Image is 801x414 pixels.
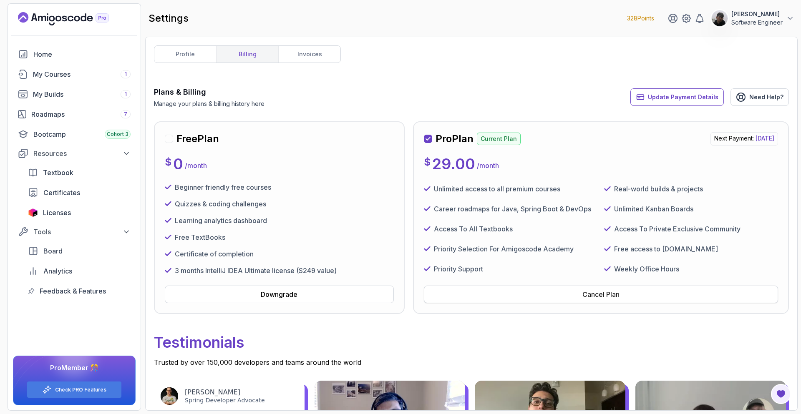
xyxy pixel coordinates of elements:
p: Certificate of completion [175,249,254,259]
p: / month [477,161,499,171]
h2: Pro Plan [436,132,474,146]
p: Current Plan [477,133,521,145]
a: analytics [23,263,136,279]
span: Licenses [43,208,71,218]
button: user profile image[PERSON_NAME]Software Engineer [711,10,794,27]
a: board [23,243,136,259]
a: billing [216,46,278,63]
h2: Free Plan [176,132,219,146]
p: $ [165,156,171,169]
p: 3 months IntelliJ IDEA Ultimate license ($249 value) [175,266,337,276]
a: certificates [23,184,136,201]
p: Access To Private Exclusive Community [614,224,741,234]
p: [PERSON_NAME] [731,10,783,18]
a: invoices [278,46,340,63]
span: Cohort 3 [107,131,128,138]
p: Priority Support [434,264,483,274]
p: Free access to [DOMAIN_NAME] [614,244,718,254]
p: Free TextBooks [175,232,225,242]
a: courses [13,66,136,83]
h3: Plans & Billing [154,86,264,98]
p: Next Payment: [710,132,778,146]
span: Board [43,246,63,256]
button: Tools [13,224,136,239]
span: 1 [125,71,127,78]
button: Open Feedback Button [771,384,791,404]
div: Roadmaps [31,109,131,119]
p: Unlimited access to all premium courses [434,184,560,194]
p: Weekly Office Hours [614,264,679,274]
p: Access To All Textbooks [434,224,513,234]
span: Textbook [43,168,73,178]
a: profile [154,46,216,63]
div: My Builds [33,89,131,99]
button: Check PRO Features [27,381,122,398]
p: Unlimited Kanban Boards [614,204,693,214]
img: user profile image [712,10,728,26]
p: 29.00 [432,156,475,172]
p: Software Engineer [731,18,783,27]
a: feedback [23,283,136,299]
span: 7 [124,111,127,118]
h2: settings [149,12,189,25]
div: Resources [33,148,131,158]
span: Certificates [43,188,80,198]
span: Update Payment Details [648,93,718,101]
button: Update Payment Details [630,88,724,106]
p: Quizzes & coding challenges [175,199,266,209]
p: Learning analytics dashboard [175,216,267,226]
span: [DATE] [756,135,774,142]
p: $ [424,156,431,169]
span: Need Help? [749,93,783,101]
a: Landing page [18,12,128,25]
span: Analytics [43,266,72,276]
div: Cancel Plan [582,289,620,299]
div: Downgrade [261,289,297,299]
a: builds [13,86,136,103]
a: Spring Developer Advocate [185,397,265,404]
p: Manage your plans & billing history here [154,100,264,108]
p: Priority Selection For Amigoscode Academy [434,244,574,254]
span: 1 [125,91,127,98]
a: Check PRO Features [55,386,106,393]
button: Resources [13,146,136,161]
a: Need Help? [730,88,789,106]
a: licenses [23,204,136,221]
img: jetbrains icon [28,208,38,217]
div: Tools [33,227,131,237]
p: Beginner friendly free courses [175,182,271,192]
div: Bootcamp [33,129,131,139]
div: [PERSON_NAME] [185,388,291,396]
a: bootcamp [13,126,136,143]
p: 0 [173,156,183,172]
a: textbook [23,164,136,181]
button: Cancel Plan [424,286,778,303]
a: home [13,46,136,63]
p: Real-world builds & projects [614,184,703,194]
p: Career roadmaps for Java, Spring Boot & DevOps [434,204,591,214]
p: / month [185,161,207,171]
p: Trusted by over 150,000 developers and teams around the world [154,357,789,367]
p: 328 Points [627,14,654,23]
div: Home [33,49,131,59]
button: Downgrade [165,286,394,303]
p: Testimonials [154,327,789,357]
div: My Courses [33,69,131,79]
a: roadmaps [13,106,136,123]
img: Josh Long avatar [161,387,178,405]
span: Feedback & Features [40,286,106,296]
